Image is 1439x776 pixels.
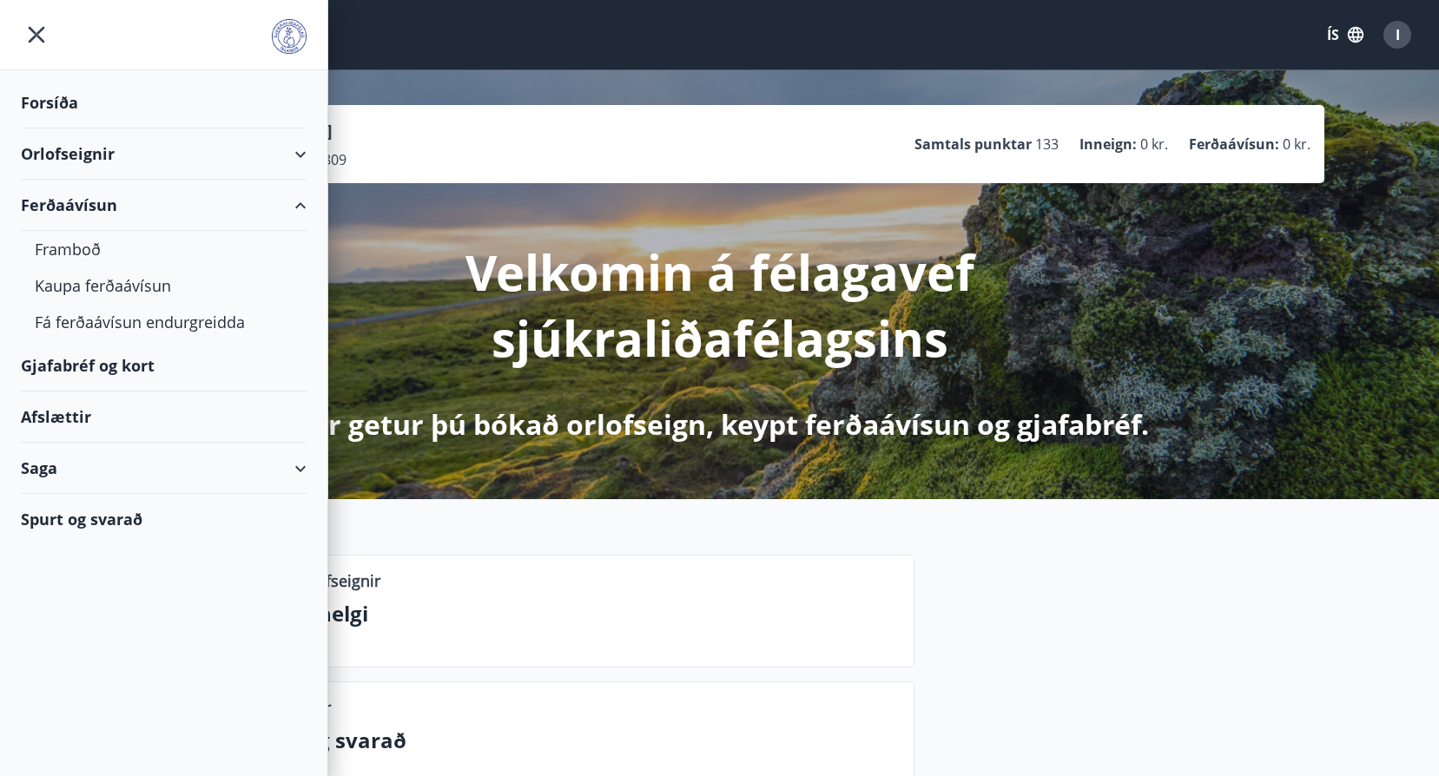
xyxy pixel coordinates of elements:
[1376,14,1418,56] button: I
[35,304,293,340] div: Fá ferðaávísun endurgreidda
[21,391,307,443] div: Afslættir
[1189,135,1279,154] p: Ferðaávísun :
[35,231,293,267] div: Framboð
[291,405,1149,444] p: Hér getur þú bókað orlofseign, keypt ferðaávísun og gjafabréf.
[35,267,293,304] div: Kaupa ferðaávísun
[243,569,380,592] p: Lausar orlofseignir
[1035,135,1059,154] span: 133
[21,494,307,544] div: Spurt og svarað
[1140,135,1168,154] span: 0 kr.
[21,180,307,231] div: Ferðaávísun
[21,128,307,180] div: Orlofseignir
[21,340,307,391] div: Gjafabréf og kort
[243,696,331,719] p: Upplýsingar
[261,239,1178,371] p: Velkomin á félagavef sjúkraliðafélagsins
[272,19,307,54] img: union_logo
[243,726,900,755] p: Spurt og svarað
[1317,19,1373,50] button: ÍS
[21,443,307,494] div: Saga
[21,19,52,50] button: menu
[1396,25,1400,44] span: I
[1283,135,1310,154] span: 0 kr.
[1079,135,1137,154] p: Inneign :
[21,77,307,128] div: Forsíða
[914,135,1032,154] p: Samtals punktar
[243,599,900,628] p: Næstu helgi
